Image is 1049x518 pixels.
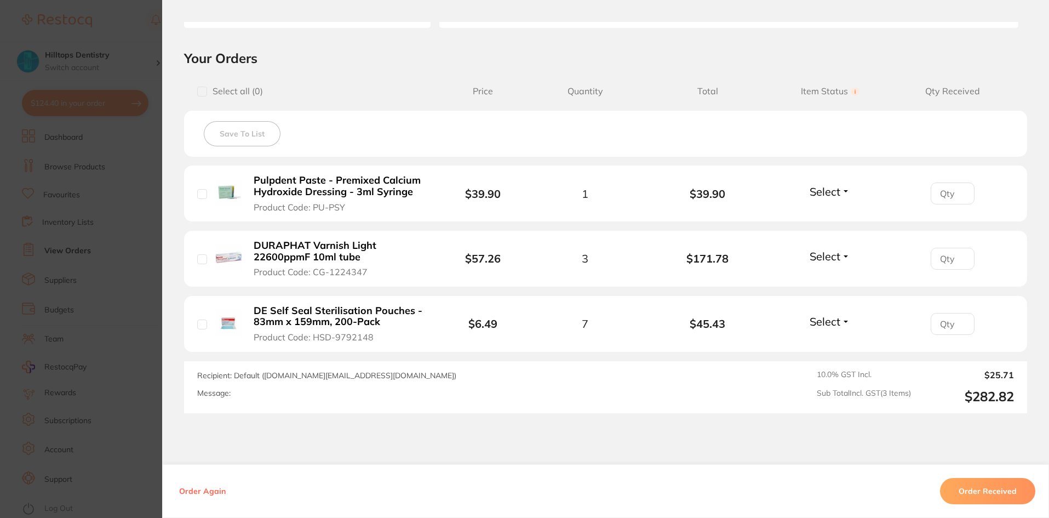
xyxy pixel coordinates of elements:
span: 1 [582,187,588,200]
span: Recipient: Default ( [DOMAIN_NAME][EMAIL_ADDRESS][DOMAIN_NAME] ) [197,371,456,380]
span: Qty Received [891,86,1014,96]
span: Total [646,86,769,96]
span: Price [442,86,524,96]
span: Product Code: HSD-9792148 [254,332,374,342]
span: 7 [582,317,588,330]
input: Qty [931,183,975,204]
input: Qty [931,248,975,270]
button: DURAPHAT Varnish Light 22600ppmF 10ml tube Product Code: CG-1224347 [250,240,426,278]
button: Select [806,249,853,263]
b: $6.49 [468,317,497,331]
b: Pulpdent Paste - Premixed Calcium Hydroxide Dressing - 3ml Syringe [254,175,423,197]
span: Quantity [524,86,646,96]
label: Message: [197,389,231,398]
button: Select [806,315,853,328]
b: $57.26 [465,252,501,265]
b: $171.78 [646,252,769,265]
img: DURAPHAT Varnish Light 22600ppmF 10ml tube [215,244,242,271]
span: Product Code: CG-1224347 [254,267,368,277]
span: Select [810,185,840,198]
h2: Your Orders [184,50,1027,66]
button: Select [806,185,853,198]
span: 3 [582,252,588,265]
output: $25.71 [920,370,1014,380]
span: 10.0 % GST Incl. [817,370,911,380]
button: Order Received [940,478,1035,504]
img: Pulpdent Paste - Premixed Calcium Hydroxide Dressing - 3ml Syringe [215,179,242,206]
b: $39.90 [646,187,769,200]
b: DURAPHAT Varnish Light 22600ppmF 10ml tube [254,240,423,263]
button: Pulpdent Paste - Premixed Calcium Hydroxide Dressing - 3ml Syringe Product Code: PU-PSY [250,174,426,213]
output: $282.82 [920,389,1014,405]
span: Sub Total Incl. GST ( 3 Items) [817,389,911,405]
span: Select [810,249,840,263]
button: DE Self Seal Sterilisation Pouches - 83mm x 159mm, 200-Pack Product Code: HSD-9792148 [250,305,426,343]
span: Select all ( 0 ) [207,86,263,96]
input: Qty [931,313,975,335]
button: Save To List [204,121,280,146]
span: Select [810,315,840,328]
span: Item Status [769,86,892,96]
b: DE Self Seal Sterilisation Pouches - 83mm x 159mm, 200-Pack [254,305,423,328]
button: Order Again [176,486,229,496]
b: $39.90 [465,187,501,201]
img: DE Self Seal Sterilisation Pouches - 83mm x 159mm, 200-Pack [215,309,242,336]
b: $45.43 [646,317,769,330]
span: Product Code: PU-PSY [254,202,345,212]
